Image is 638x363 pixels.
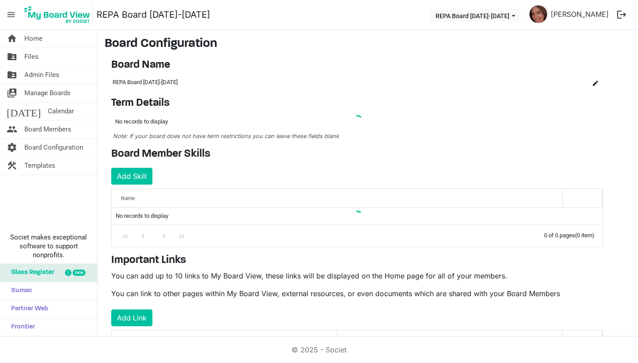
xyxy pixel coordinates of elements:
h4: Board Member Skills [111,148,603,161]
p: You can add up to 10 links to My Board View, these links will be displayed on the Home page for a... [111,270,603,281]
span: settings [7,139,17,156]
span: people [7,120,17,138]
span: Calendar [48,102,74,120]
td: REPA Board 2025-2026 column header Name [111,75,572,90]
p: You can link to other pages within My Board View, external resources, or even documents which are... [111,288,603,299]
span: Board Configuration [24,139,83,156]
img: aLB5LVcGR_PCCk3EizaQzfhNfgALuioOsRVbMr9Zq1CLdFVQUAcRzChDQbMFezouKt6echON3eNsO59P8s_Ojg_thumb.png [529,5,547,23]
span: Home [24,30,43,47]
a: [PERSON_NAME] [547,5,612,23]
td: is Command column column header [572,75,603,90]
h4: Board Name [111,59,603,72]
span: Glass Register [7,264,54,282]
button: REPA Board 2025-2026 dropdownbutton [430,9,521,22]
span: Sumac [7,282,32,300]
span: folder_shared [7,48,17,66]
a: © 2025 - Societ [292,345,346,354]
span: Frontier [7,318,35,336]
button: Add Skill [111,168,152,185]
span: Societ makes exceptional software to support nonprofits. [4,233,93,259]
span: Templates [24,157,55,174]
span: Manage Boards [24,84,70,102]
button: Edit [589,76,602,89]
div: new [73,270,86,276]
span: Board Members [24,120,71,138]
button: Add Link [111,309,152,326]
span: Note: If your board does not have term restrictions you can leave these fields blank [113,133,339,139]
span: home [7,30,17,47]
a: My Board View Logo [22,4,97,26]
span: Files [24,48,39,66]
h4: Important Links [111,254,603,267]
button: logout [612,5,631,24]
span: Partner Web [7,300,48,318]
span: menu [3,6,19,23]
span: [DATE] [7,102,41,120]
span: Admin Files [24,66,59,84]
span: folder_shared [7,66,17,84]
h4: Term Details [111,97,603,110]
span: switch_account [7,84,17,102]
a: REPA Board [DATE]-[DATE] [97,6,210,23]
img: My Board View Logo [22,4,93,26]
h3: Board Configuration [105,37,631,52]
span: construction [7,157,17,174]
